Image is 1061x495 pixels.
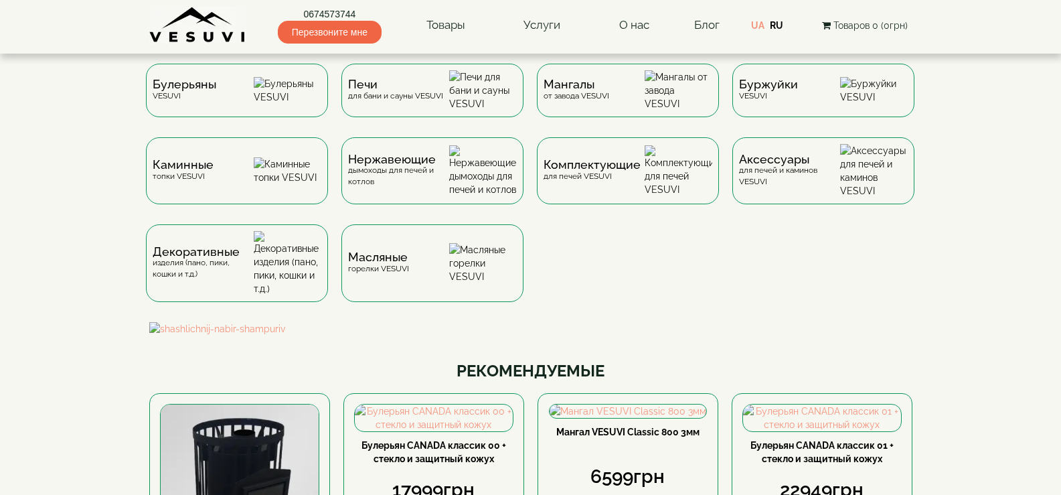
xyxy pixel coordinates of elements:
div: для бани и сауны VESUVI [348,79,443,101]
span: Перезвоните мне [278,21,382,44]
img: Каминные топки VESUVI [254,157,321,184]
span: Каминные [153,159,214,170]
a: Булерьян CANADA классик 00 + стекло и защитный кожух [361,440,506,464]
div: дымоходы для печей и котлов [348,154,449,188]
img: Аксессуары для печей и каминов VESUVI [840,144,908,198]
a: Комплектующиедля печей VESUVI Комплектующие для печей VESUVI [530,137,726,224]
span: Печи [348,79,443,90]
a: Товары [413,10,479,41]
div: для печей VESUVI [544,159,641,182]
div: от завода VESUVI [544,79,609,101]
a: Декоративныеизделия (пано, пики, кошки и т.д.) Декоративные изделия (пано, пики, кошки и т.д.) [139,224,335,322]
span: Товаров 0 (0грн) [833,20,908,31]
span: Буржуйки [739,79,798,90]
img: Булерьяны VESUVI [254,77,321,104]
a: Печидля бани и сауны VESUVI Печи для бани и сауны VESUVI [335,64,530,137]
span: Декоративные [153,246,254,257]
button: Товаров 0 (0грн) [818,18,912,33]
a: Масляныегорелки VESUVI Масляные горелки VESUVI [335,224,530,322]
img: Булерьян CANADA классик 01 + стекло и защитный кожух [743,405,901,431]
a: Мангалыот завода VESUVI Мангалы от завода VESUVI [530,64,726,137]
img: Нержавеющие дымоходы для печей и котлов [449,145,517,196]
img: shashlichnij-nabir-shampuriv [149,322,912,336]
div: горелки VESUVI [348,252,409,274]
a: 0674573744 [278,7,382,21]
a: О нас [606,10,663,41]
div: 6599грн [548,464,708,490]
img: Завод VESUVI [149,7,246,44]
a: Булерьян CANADA классик 01 + стекло и защитный кожух [750,440,894,464]
img: Комплектующие для печей VESUVI [645,145,712,196]
div: VESUVI [153,79,216,101]
span: Булерьяны [153,79,216,90]
img: Булерьян CANADA классик 00 + стекло и защитный кожух [355,405,513,431]
a: Мангал VESUVI Classic 800 3мм [556,427,700,437]
span: Нержавеющие [348,154,449,165]
a: RU [770,20,783,31]
a: БуржуйкиVESUVI Буржуйки VESUVI [726,64,921,137]
a: Услуги [510,10,574,41]
span: Масляные [348,252,409,263]
img: Печи для бани и сауны VESUVI [449,70,517,111]
img: Масляные горелки VESUVI [449,243,517,283]
img: Мангал VESUVI Classic 800 3мм [550,405,706,418]
a: Аксессуарыдля печей и каминов VESUVI Аксессуары для печей и каминов VESUVI [726,137,921,224]
div: для печей и каминов VESUVI [739,154,840,188]
div: VESUVI [739,79,798,101]
img: Буржуйки VESUVI [840,77,908,104]
a: Каминныетопки VESUVI Каминные топки VESUVI [139,137,335,224]
div: изделия (пано, пики, кошки и т.д.) [153,246,254,280]
span: Мангалы [544,79,609,90]
a: Блог [694,18,720,31]
div: топки VESUVI [153,159,214,182]
a: Нержавеющиедымоходы для печей и котлов Нержавеющие дымоходы для печей и котлов [335,137,530,224]
img: Мангалы от завода VESUVI [645,70,712,111]
img: Декоративные изделия (пано, пики, кошки и т.д.) [254,231,321,295]
span: Комплектующие [544,159,641,170]
span: Аксессуары [739,154,840,165]
a: БулерьяныVESUVI Булерьяны VESUVI [139,64,335,137]
a: UA [751,20,764,31]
